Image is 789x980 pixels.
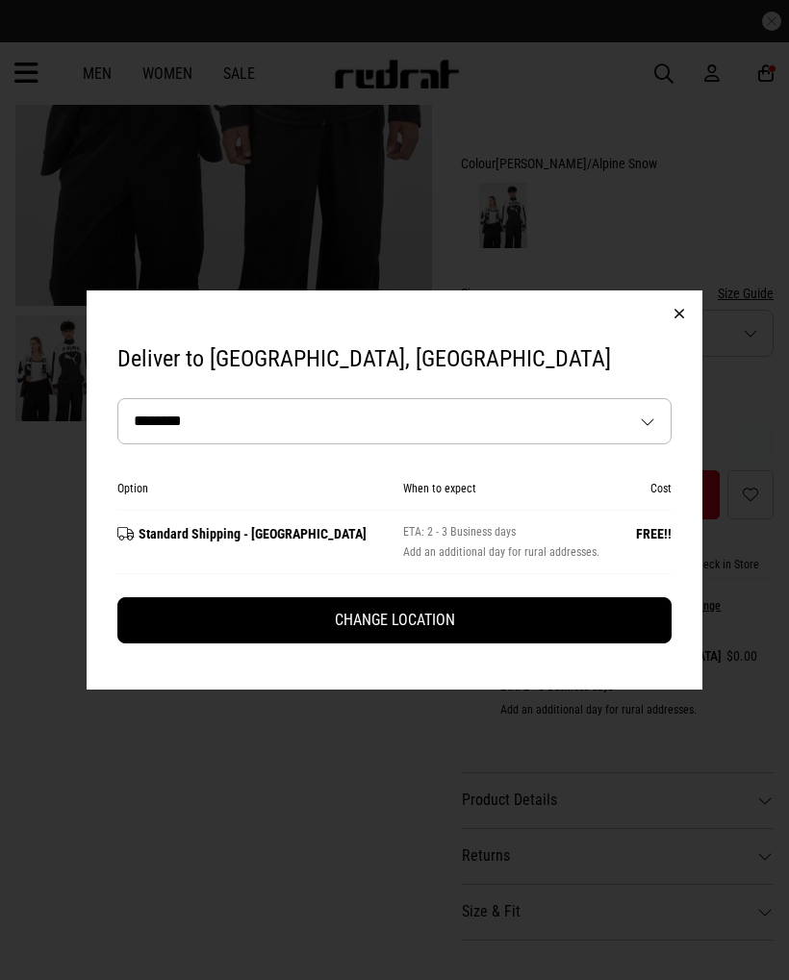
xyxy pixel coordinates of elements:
[117,511,403,574] td: Standard Shipping - [GEOGRAPHIC_DATA]
[403,511,603,574] td: ETA: 2 - 3 Business days Add an additional day for rural addresses.
[118,399,671,443] select: Select Location
[604,511,672,574] td: FREE!!
[15,8,73,65] button: Open LiveChat chat widget
[117,467,403,511] th: Option
[117,344,672,375] h3: Deliver to [GEOGRAPHIC_DATA], [GEOGRAPHIC_DATA]
[604,467,672,511] th: Cost
[403,467,603,511] th: When to expect
[117,597,672,643] button: Change Location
